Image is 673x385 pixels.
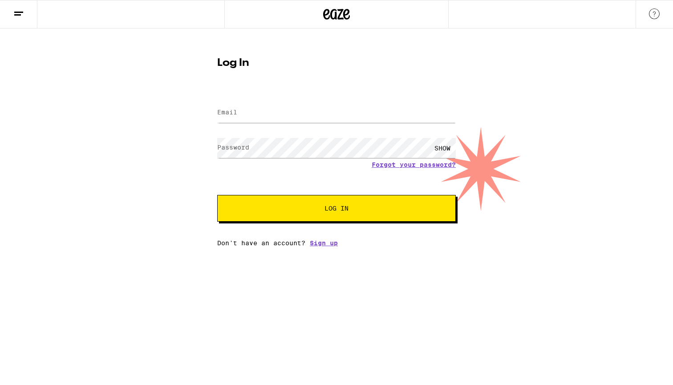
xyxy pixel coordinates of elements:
[217,109,237,116] label: Email
[324,205,349,211] span: Log In
[217,195,456,222] button: Log In
[429,138,456,158] div: SHOW
[217,103,456,123] input: Email
[310,239,338,247] a: Sign up
[217,239,456,247] div: Don't have an account?
[372,161,456,168] a: Forgot your password?
[217,144,249,151] label: Password
[217,58,456,69] h1: Log In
